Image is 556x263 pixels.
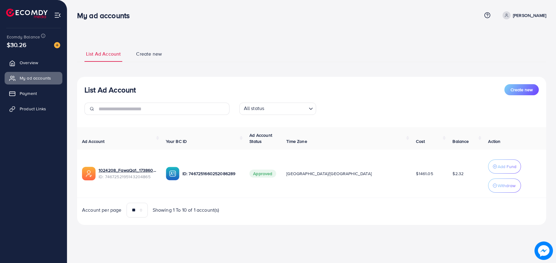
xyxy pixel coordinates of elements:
[166,167,179,180] img: ic-ba-acc.ded83a64.svg
[6,9,48,18] img: logo
[182,170,240,177] p: ID: 7467251660252086289
[77,11,135,20] h3: My ad accounts
[498,163,516,170] p: Add Fund
[82,206,122,214] span: Account per page
[136,50,162,57] span: Create new
[99,167,156,180] div: <span class='underline'>1024208_FawaQa1_1738605147168</span></br>7467252195143204865
[5,72,62,84] a: My ad accounts
[511,87,533,93] span: Create new
[452,171,464,177] span: $2.32
[84,85,136,94] h3: List Ad Account
[7,34,40,40] span: Ecomdy Balance
[488,138,500,144] span: Action
[249,170,276,178] span: Approved
[266,104,306,113] input: Search for option
[500,11,546,19] a: [PERSON_NAME]
[488,179,521,193] button: Withdraw
[243,104,266,113] span: All status
[498,182,515,189] p: Withdraw
[239,103,316,115] div: Search for option
[513,12,546,19] p: [PERSON_NAME]
[153,206,219,214] span: Showing 1 To 10 of 1 account(s)
[20,60,38,66] span: Overview
[82,167,96,180] img: ic-ads-acc.e4c84228.svg
[504,84,539,95] button: Create new
[99,174,156,180] span: ID: 7467252195143204865
[166,138,187,144] span: Your BC ID
[534,241,553,260] img: image
[416,138,425,144] span: Cost
[5,103,62,115] a: Product Links
[20,106,46,112] span: Product Links
[286,138,307,144] span: Time Zone
[20,75,51,81] span: My ad accounts
[86,50,121,57] span: List Ad Account
[488,159,521,174] button: Add Fund
[5,57,62,69] a: Overview
[286,171,372,177] span: [GEOGRAPHIC_DATA]/[GEOGRAPHIC_DATA]
[452,138,469,144] span: Balance
[82,138,105,144] span: Ad Account
[416,171,433,177] span: $1461.05
[7,40,26,49] span: $30.26
[249,132,272,144] span: Ad Account Status
[54,42,60,48] img: image
[99,167,156,173] a: 1024208_FawaQa1_1738605147168
[5,87,62,100] a: Payment
[54,12,61,19] img: menu
[20,90,37,96] span: Payment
